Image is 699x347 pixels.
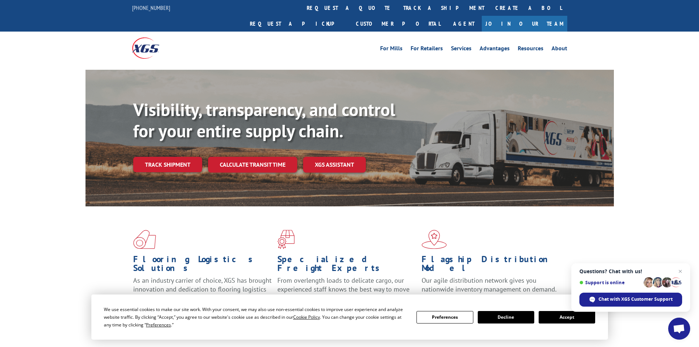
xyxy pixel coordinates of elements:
a: Calculate transit time [208,157,297,173]
button: Decline [478,311,534,323]
a: Request a pickup [244,16,350,32]
a: Join Our Team [482,16,567,32]
div: Cookie Consent Prompt [91,294,608,340]
img: xgs-icon-total-supply-chain-intelligence-red [133,230,156,249]
a: For Mills [380,46,403,54]
b: Visibility, transparency, and control for your entire supply chain. [133,98,395,142]
a: For Retailers [411,46,443,54]
a: Track shipment [133,157,202,172]
span: Support is online [579,280,641,285]
button: Accept [539,311,595,323]
h1: Specialized Freight Experts [277,255,416,276]
img: xgs-icon-focused-on-flooring-red [277,230,295,249]
a: [PHONE_NUMBER] [132,4,170,11]
a: Customer Portal [350,16,446,32]
span: As an industry carrier of choice, XGS has brought innovation and dedication to flooring logistics... [133,276,272,302]
a: Services [451,46,472,54]
span: Questions? Chat with us! [579,268,682,274]
h1: Flooring Logistics Solutions [133,255,272,276]
div: We use essential cookies to make our site work. With your consent, we may also use non-essential ... [104,306,408,329]
span: Our agile distribution network gives you nationwide inventory management on demand. [422,276,557,293]
div: Open chat [668,318,690,340]
a: Resources [518,46,543,54]
a: About [551,46,567,54]
span: Preferences [146,322,171,328]
div: Chat with XGS Customer Support [579,293,682,307]
img: xgs-icon-flagship-distribution-model-red [422,230,447,249]
span: Cookie Policy [293,314,320,320]
h1: Flagship Distribution Model [422,255,560,276]
span: Close chat [676,267,685,276]
a: Agent [446,16,482,32]
button: Preferences [416,311,473,323]
a: XGS ASSISTANT [303,157,366,173]
a: Advantages [480,46,510,54]
p: From overlength loads to delicate cargo, our experienced staff knows the best way to move your fr... [277,276,416,309]
span: Chat with XGS Customer Support [598,296,673,303]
